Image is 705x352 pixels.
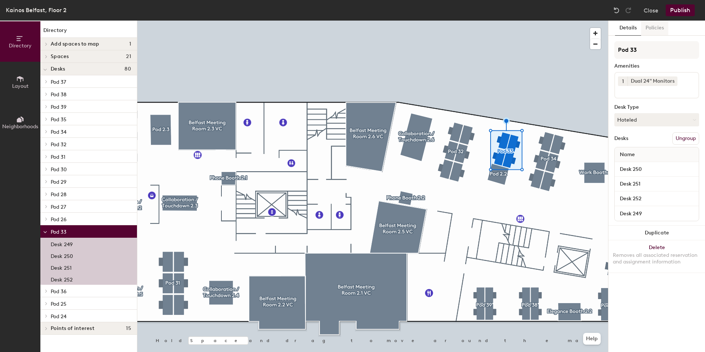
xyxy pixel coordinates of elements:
span: Neighborhoods [2,123,38,130]
span: Pod 37 [51,79,66,85]
button: Close [644,4,658,16]
span: 15 [126,326,131,331]
span: Pod 25 [51,301,66,307]
div: Dual 24" Monitors [628,76,677,86]
button: Ungroup [672,132,699,145]
div: Desk Type [614,104,699,110]
div: Kainos Belfast, Floor 2 [6,6,66,15]
button: Duplicate [608,226,705,240]
span: Pod 39 [51,104,66,110]
div: Amenities [614,63,699,69]
span: 21 [126,54,131,60]
button: DeleteRemoves all associated reservation and assignment information [608,240,705,273]
span: Pod 27 [51,204,66,210]
p: Desk 252 [51,274,73,283]
span: 1 [129,41,131,47]
p: Desk 250 [51,251,73,259]
button: Help [583,333,601,345]
input: Unnamed desk [616,208,697,219]
span: Directory [9,43,32,49]
div: Removes all associated reservation and assignment information [613,252,701,265]
span: 1 [622,78,624,85]
button: 1 [618,76,628,86]
span: Pod 38 [51,91,66,98]
button: Hoteled [614,113,699,126]
img: Undo [613,7,620,14]
span: Name [616,148,639,161]
span: Points of interest [51,326,94,331]
span: Add spaces to map [51,41,100,47]
span: Pod 28 [51,191,66,198]
p: Desk 249 [51,239,73,248]
span: Pod 32 [51,141,66,148]
span: 80 [124,66,131,72]
p: Desk 251 [51,263,72,271]
span: Pod 30 [51,166,67,173]
span: Layout [12,83,29,89]
button: Details [615,21,641,36]
input: Unnamed desk [616,194,697,204]
span: Pod 33 [51,229,66,235]
span: Desks [51,66,65,72]
span: Pod 34 [51,129,66,135]
input: Unnamed desk [616,164,697,175]
span: Pod 26 [51,216,66,223]
span: Pod 36 [51,288,66,295]
span: Pod 29 [51,179,66,185]
img: Redo [625,7,632,14]
input: Unnamed desk [616,179,697,189]
button: Publish [666,4,695,16]
span: Pod 31 [51,154,65,160]
span: Pod 35 [51,116,66,123]
h1: Directory [40,26,137,38]
span: Spaces [51,54,69,60]
div: Desks [614,136,628,141]
button: Policies [641,21,668,36]
span: Pod 24 [51,313,66,320]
